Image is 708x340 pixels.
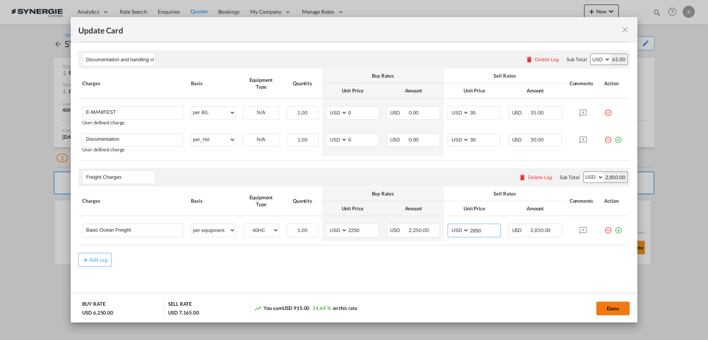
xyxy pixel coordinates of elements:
md-icon: icon-delete [518,173,526,181]
th: Unit Price [444,83,505,98]
div: Sell Rates [448,190,562,197]
th: Amount [505,201,565,216]
select: per B/L [191,106,235,119]
md-icon: icon-plus-circle-outline green-400-fg [614,224,622,231]
md-input-container: Documentation [83,133,183,145]
md-icon: icon-delete [525,56,533,63]
div: Delete Leg [535,56,559,62]
th: Unit Price [322,83,383,98]
div: Charges [82,80,183,87]
md-dialog: Update Card Port ... [71,17,637,323]
input: 0 [348,106,379,118]
div: Equipment Type [243,76,279,90]
button: Delete Leg [518,174,552,180]
th: Action [600,68,630,98]
md-icon: icon-trending-up [254,305,262,312]
div: Sub Total [567,56,586,63]
div: N/A [244,106,279,118]
div: Buy Rates [326,190,440,197]
div: Charges [82,197,183,204]
div: Basis [191,197,235,204]
div: USD 6,250.00 [82,309,113,316]
div: Quantity [287,80,318,87]
input: 2850 [469,224,500,235]
input: Charge Name [86,106,183,118]
span: USD [390,110,408,116]
input: Leg Name [86,54,155,65]
button: Add Leg [78,253,112,267]
span: 0.00 [409,110,419,116]
th: Amount [383,201,444,216]
span: USD [512,137,529,143]
span: 2,250.00 [409,227,429,233]
div: User defined charge [82,147,183,153]
div: You earn on this rate [254,305,357,313]
md-icon: icon-minus-circle-outline red-400-fg [604,224,612,231]
input: 35 [469,106,500,118]
div: Basis [191,80,235,87]
input: 30 [469,133,500,145]
span: USD [512,110,529,116]
input: Charge Name [86,133,183,145]
input: 2250 [348,224,379,235]
th: Unit Price [322,201,383,216]
span: USD [512,227,529,233]
div: SELL RATE [168,300,192,309]
div: Add Leg [89,257,108,262]
span: 1.00 [297,227,308,233]
div: 2,850.00 [603,172,627,183]
th: Action [600,186,630,216]
span: 1.00 [297,137,308,143]
span: 1.00 [297,110,308,116]
div: BUY RATE [82,300,105,309]
th: Comments [566,68,601,98]
div: Quantity [287,197,318,204]
md-icon: icon-minus-circle-outline red-400-fg [604,106,612,114]
md-icon: icon-plus md-link-fg s20 [82,256,89,264]
div: USD 7,165.00 [168,309,199,316]
th: Amount [505,83,565,98]
span: USD [390,137,408,143]
span: 30.00 [530,137,544,143]
select: per equipment [191,224,235,236]
input: Leg Name [86,172,155,183]
div: Sell Rates [448,72,562,79]
select: per_hbl [191,133,235,146]
input: Charge Name [86,224,183,235]
span: 14.64 % [313,305,330,311]
md-icon: icon-minus-circle-outline red-400-fg [604,133,612,141]
button: Done [596,302,630,315]
button: Delete Leg [525,56,559,62]
span: 35.00 [530,110,544,116]
md-icon: icon-plus-circle-outline green-400-fg [614,133,622,141]
div: Buy Rates [326,72,440,79]
input: 0 [348,133,379,145]
md-icon: icon-close fg-AAA8AD m-0 pointer [621,25,630,34]
span: 2,850.00 [530,227,551,233]
div: Equipment Type [243,194,279,208]
div: User defined charge [82,120,183,126]
div: 65.00 [610,54,627,65]
th: Amount [383,83,444,98]
div: Sub Total [559,174,579,181]
span: USD [390,227,408,233]
span: 0.00 [409,137,419,143]
div: Update Card [78,25,621,34]
span: USD 915.00 [283,305,310,311]
div: Delete Leg [528,174,552,180]
md-input-container: Basic Ocean Freight [83,224,183,235]
th: Unit Price [444,201,505,216]
th: Comments [566,186,601,216]
div: N/A [244,133,279,145]
md-input-container: E-MANIFEST [83,106,183,118]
